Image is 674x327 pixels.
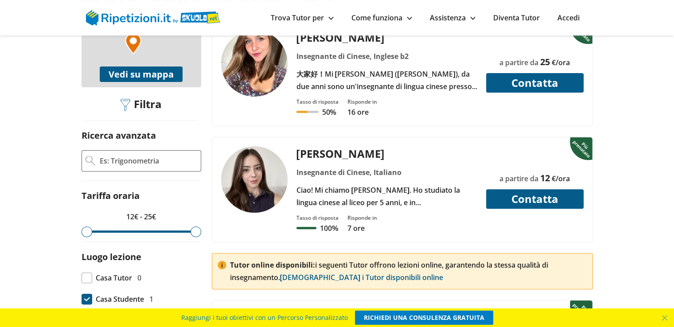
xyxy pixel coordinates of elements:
label: Tariffa oraria [82,190,140,202]
button: Contatta [486,73,584,93]
span: 25 [540,56,550,68]
p: 7 ore [347,223,377,233]
img: Piu prenotato [570,300,594,323]
button: Contatta [486,189,584,209]
img: tutor a Ferrara - Nicoletta [221,30,288,97]
p: 50% [322,107,336,117]
a: logo Skuola.net | Ripetizioni.it [86,12,220,22]
span: a partire da [499,174,538,183]
img: logo Skuola.net | Ripetizioni.it [86,10,220,25]
p: 16 ore [347,107,377,117]
span: 12 [540,172,550,184]
input: Es: Trigonometria [99,154,197,167]
div: Insegnante di Cinese, Italiano [293,166,480,179]
span: Tutor online disponibili: [230,260,315,270]
div: Insegnante di Cinese, Inglese b2 [293,50,480,62]
p: 12€ - 25€ [82,210,201,223]
img: prenota una consulenza [218,261,226,269]
span: €/ora [552,58,570,67]
img: Filtra filtri mobile [121,99,130,111]
span: €/ora [552,174,570,183]
span: a partire da [499,58,538,67]
span: 1 [149,293,153,305]
img: Marker [125,33,141,54]
div: [PERSON_NAME] [293,146,480,161]
div: Tasso di risposta [296,214,339,222]
button: Vedi su mappa [100,66,183,82]
div: Tasso di risposta [296,98,339,105]
label: Luogo lezione [82,251,141,263]
a: Diventa Tutor [493,13,540,23]
a: Trova Tutor per [271,13,334,23]
div: Ciao! Mi chiamo [PERSON_NAME]. Ho studiato la lingua cinese al liceo per 5 anni, e in [GEOGRAPHIC... [293,184,480,209]
div: Filtra [117,98,165,112]
a: [DEMOGRAPHIC_DATA] i Tutor disponibili online [280,272,444,282]
span: Casa Tutor [96,272,132,284]
div: Risponde in [347,214,377,222]
p: 100% [320,223,338,233]
img: Ricerca Avanzata [86,156,95,166]
img: Piu prenotato [570,136,594,160]
a: Accedi [557,13,580,23]
p: i seguenti Tutor offrono lezioni online, garantendo la stessa qualità di insegnamento. [230,259,587,284]
a: Assistenza [430,13,475,23]
div: Risponde in [347,98,377,105]
img: tutor a Ferrara - Marta [221,146,288,213]
span: Casa Studente [96,293,144,305]
div: 大家好！Mi [PERSON_NAME] ([PERSON_NAME]), da due anni sono un'insegnante di lingua cinese presso una ... [293,68,480,93]
span: Raggiungi i tuoi obiettivi con un Percorso Personalizzato [181,311,348,325]
label: Ricerca avanzata [82,129,156,141]
div: [PERSON_NAME] [293,30,480,45]
a: RICHIEDI UNA CONSULENZA GRATUITA [355,311,493,325]
span: 0 [137,272,141,284]
a: Come funziona [351,13,412,23]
